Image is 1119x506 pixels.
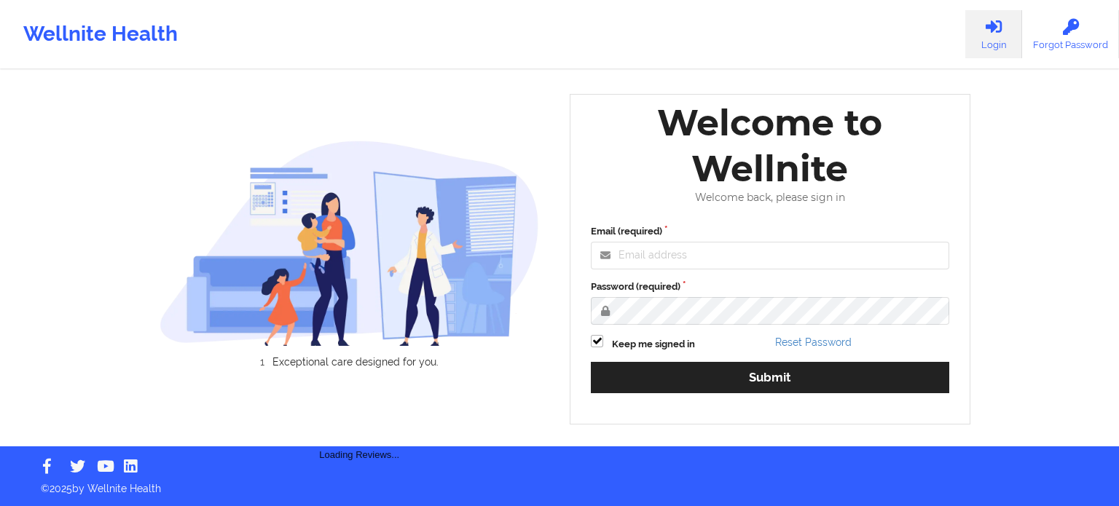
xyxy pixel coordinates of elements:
label: Keep me signed in [612,337,695,352]
label: Email (required) [591,224,949,239]
p: © 2025 by Wellnite Health [31,471,1088,496]
input: Email address [591,242,949,269]
div: Welcome back, please sign in [581,191,959,204]
a: Login [965,10,1022,58]
div: Loading Reviews... [160,392,560,462]
img: wellnite-auth-hero_200.c722682e.png [160,140,540,346]
button: Submit [591,362,949,393]
div: Welcome to Wellnite [581,100,959,191]
a: Forgot Password [1022,10,1119,58]
li: Exceptional care designed for you. [172,356,539,368]
label: Password (required) [591,280,949,294]
a: Reset Password [775,336,852,348]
